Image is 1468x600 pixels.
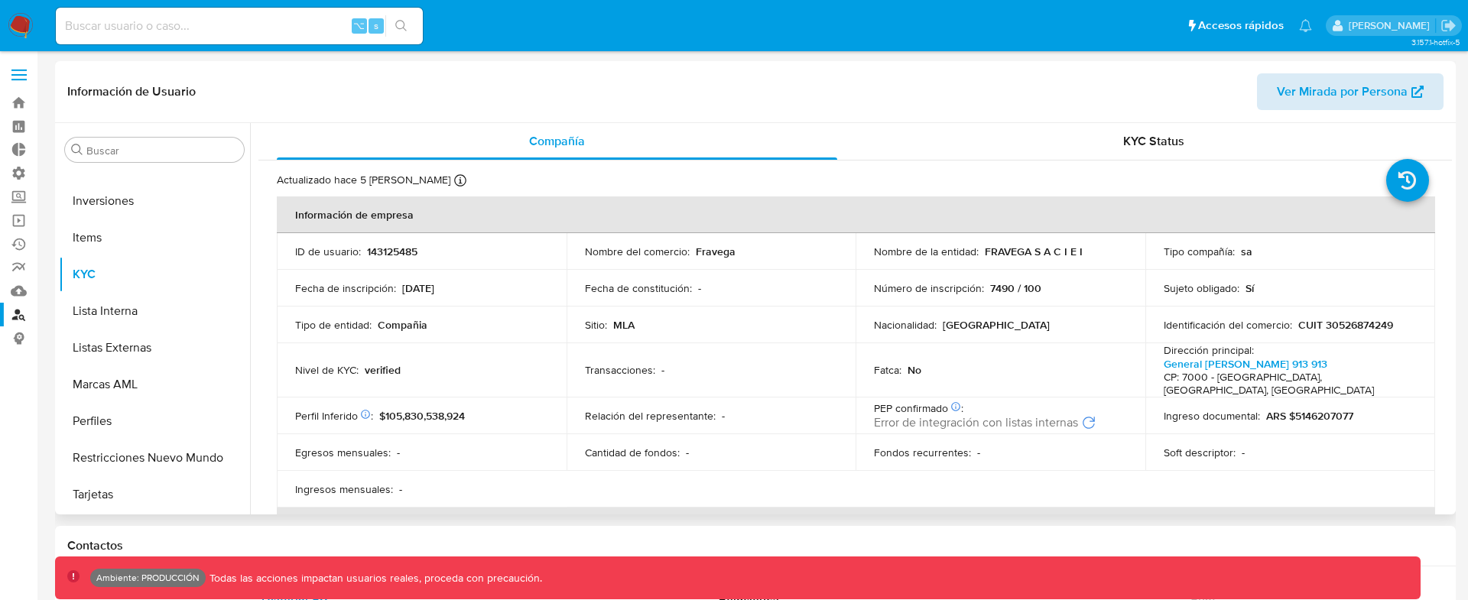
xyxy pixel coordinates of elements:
[277,196,1435,233] th: Información de empresa
[977,446,980,459] p: -
[1242,446,1245,459] p: -
[585,245,690,258] p: Nombre del comercio :
[1257,73,1444,110] button: Ver Mirada por Persona
[295,281,396,295] p: Fecha de inscripción :
[1123,132,1184,150] span: KYC Status
[874,318,937,332] p: Nacionalidad :
[1246,281,1254,295] p: Sí
[1241,245,1252,258] p: sa
[295,363,359,377] p: Nivel de KYC :
[1164,356,1327,371] a: General [PERSON_NAME] 913 913
[722,409,725,423] p: -
[59,439,250,476] button: Restricciones Nuevo Mundo
[367,245,417,258] p: 143125485
[353,18,365,33] span: ⌥
[1164,281,1239,295] p: Sujeto obligado :
[59,403,250,439] button: Perfiles
[365,363,401,377] p: verified
[96,575,200,581] p: Ambiente: PRODUCCIÓN
[67,538,1444,553] h1: Contactos
[686,446,689,459] p: -
[399,482,402,496] p: -
[86,144,238,157] input: Buscar
[585,281,692,295] p: Fecha de constitución :
[379,408,465,423] span: $105,830,538,924
[59,183,250,219] button: Inversiones
[67,84,196,99] h1: Información de Usuario
[696,245,736,258] p: Fravega
[1349,18,1435,33] p: valeria.monge@mercadolibre.com
[1164,446,1236,459] p: Soft descriptor :
[374,18,378,33] span: s
[295,245,361,258] p: ID de usuario :
[1298,318,1393,332] p: CUIT 30526874249
[71,144,83,156] button: Buscar
[1266,409,1353,423] p: ARS $5146207077
[1164,371,1411,397] h4: CP: 7000 - [GEOGRAPHIC_DATA], [GEOGRAPHIC_DATA], [GEOGRAPHIC_DATA]
[990,281,1041,295] p: 7490 / 100
[1277,73,1408,110] span: Ver Mirada por Persona
[985,245,1083,258] p: FRAVEGA S A C I E I
[59,329,250,366] button: Listas Externas
[585,446,680,459] p: Cantidad de fondos :
[1198,18,1284,34] span: Accesos rápidos
[295,318,372,332] p: Tipo de entidad :
[397,446,400,459] p: -
[943,318,1050,332] p: [GEOGRAPHIC_DATA]
[874,415,1078,430] span: Error de integración con listas internas
[585,409,716,423] p: Relación del representante :
[1081,415,1096,430] button: Reintentar
[698,281,701,295] p: -
[59,476,250,513] button: Tarjetas
[874,281,984,295] p: Número de inscripción :
[1164,245,1235,258] p: Tipo compañía :
[874,446,971,459] p: Fondos recurrentes :
[385,15,417,37] button: search-icon
[1440,18,1457,34] a: Salir
[402,281,434,295] p: [DATE]
[206,571,542,585] p: Todas las acciones impactan usuarios reales, proceda con precaución.
[59,293,250,329] button: Lista Interna
[295,482,393,496] p: Ingresos mensuales :
[908,363,921,377] p: No
[277,508,1435,544] th: Datos de contacto
[661,363,664,377] p: -
[378,318,427,332] p: Compañia
[874,245,979,258] p: Nombre de la entidad :
[529,132,585,150] span: Compañía
[1164,318,1292,332] p: Identificación del comercio :
[59,256,250,293] button: KYC
[277,173,450,187] p: Actualizado hace 5 [PERSON_NAME]
[585,363,655,377] p: Transacciones :
[585,318,607,332] p: Sitio :
[613,318,635,332] p: MLA
[59,366,250,403] button: Marcas AML
[1164,409,1260,423] p: Ingreso documental :
[1299,19,1312,32] a: Notificaciones
[59,219,250,256] button: Items
[1164,343,1254,357] p: Dirección principal :
[295,409,373,423] p: Perfil Inferido :
[295,446,391,459] p: Egresos mensuales :
[874,363,901,377] p: Fatca :
[56,16,423,36] input: Buscar usuario o caso...
[874,401,963,415] p: PEP confirmado :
